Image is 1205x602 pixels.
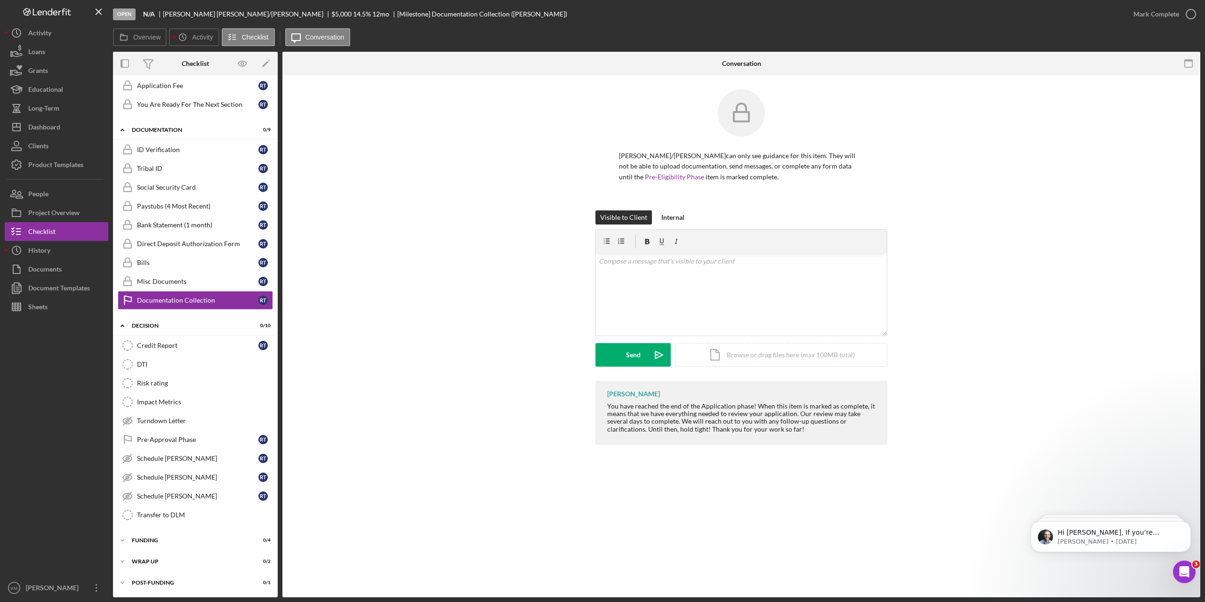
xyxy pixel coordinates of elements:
[118,411,273,430] a: Turndown Letter
[28,99,59,120] div: Long-Term
[118,76,273,95] a: Application FeeRT
[137,492,258,500] div: Schedule [PERSON_NAME]
[258,145,268,154] div: R T
[661,210,684,225] div: Internal
[118,355,273,374] a: DTI
[118,178,273,197] a: Social Security CardRT
[118,393,273,411] a: Impact Metrics
[5,61,108,80] button: Grants
[258,341,268,350] div: R T
[5,155,108,174] button: Product Templates
[137,202,258,210] div: Paystubs (4 Most Recent)
[137,342,258,349] div: Credit Report
[722,60,761,67] div: Conversation
[28,136,48,158] div: Clients
[5,42,108,61] button: Loans
[28,80,63,101] div: Educational
[143,10,155,18] b: N/A
[5,260,108,279] button: Documents
[24,578,85,600] div: [PERSON_NAME]
[118,234,273,253] a: Direct Deposit Authorization FormRT
[5,222,108,241] button: Checklist
[242,33,269,41] label: Checklist
[132,323,247,329] div: Decision
[132,538,247,543] div: Funding
[258,491,268,501] div: R T
[118,291,273,310] a: Documentation CollectionRT
[258,183,268,192] div: R T
[285,28,351,46] button: Conversation
[5,297,108,316] button: Sheets
[258,435,268,444] div: R T
[113,28,167,46] button: Overview
[118,197,273,216] a: Paystubs (4 Most Recent)RT
[11,586,17,591] text: KM
[353,10,371,18] div: 14.5 %
[258,473,268,482] div: R T
[645,173,704,181] a: Pre-Eligibility Phase
[254,323,271,329] div: 0 / 10
[258,81,268,90] div: R T
[137,361,273,368] div: DTI
[137,221,258,229] div: Bank Statement (1 month)
[137,184,258,191] div: Social Security Card
[397,10,567,18] div: [Milestone] Documentation Collection ([PERSON_NAME])
[137,259,258,266] div: Bills
[118,253,273,272] a: BillsRT
[607,402,878,433] div: You have reached the end of the Application phase! When this item is marked as complete, it means...
[28,185,48,206] div: People
[137,101,258,108] div: You Are Ready For The Next Section
[28,241,50,262] div: History
[28,155,83,177] div: Product Templates
[137,511,273,519] div: Transfer to DLM
[258,220,268,230] div: R T
[118,95,273,114] a: You Are Ready For The Next SectionRT
[657,210,689,225] button: Internal
[118,506,273,524] a: Transfer to DLM
[258,454,268,463] div: R T
[595,343,671,367] button: Send
[1017,501,1205,577] iframe: Intercom notifications message
[254,559,271,564] div: 0 / 2
[118,159,273,178] a: Tribal IDRT
[163,10,331,18] div: [PERSON_NAME] [PERSON_NAME]/[PERSON_NAME]
[258,258,268,267] div: R T
[169,28,219,46] button: Activity
[118,140,273,159] a: ID VerificationRT
[118,449,273,468] a: Schedule [PERSON_NAME]RT
[28,118,60,139] div: Dashboard
[5,185,108,203] button: People
[137,417,273,425] div: Turndown Letter
[118,487,273,506] a: Schedule [PERSON_NAME]RT
[137,379,273,387] div: Risk rating
[137,146,258,153] div: ID Verification
[619,151,864,182] p: [PERSON_NAME]/[PERSON_NAME] can only see guidance for this item. They will not be able to upload ...
[254,538,271,543] div: 0 / 4
[626,343,641,367] div: Send
[118,216,273,234] a: Bank Statement (1 month)RT
[5,241,108,260] a: History
[113,8,136,20] div: Open
[118,374,273,393] a: Risk rating
[28,42,45,64] div: Loans
[137,474,258,481] div: Schedule [PERSON_NAME]
[137,165,258,172] div: Tribal ID
[5,279,108,297] button: Document Templates
[192,33,213,41] label: Activity
[5,203,108,222] button: Project Overview
[258,296,268,305] div: R T
[118,336,273,355] a: Credit ReportRT
[137,398,273,406] div: Impact Metrics
[5,118,108,136] button: Dashboard
[137,436,258,443] div: Pre-Approval Phase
